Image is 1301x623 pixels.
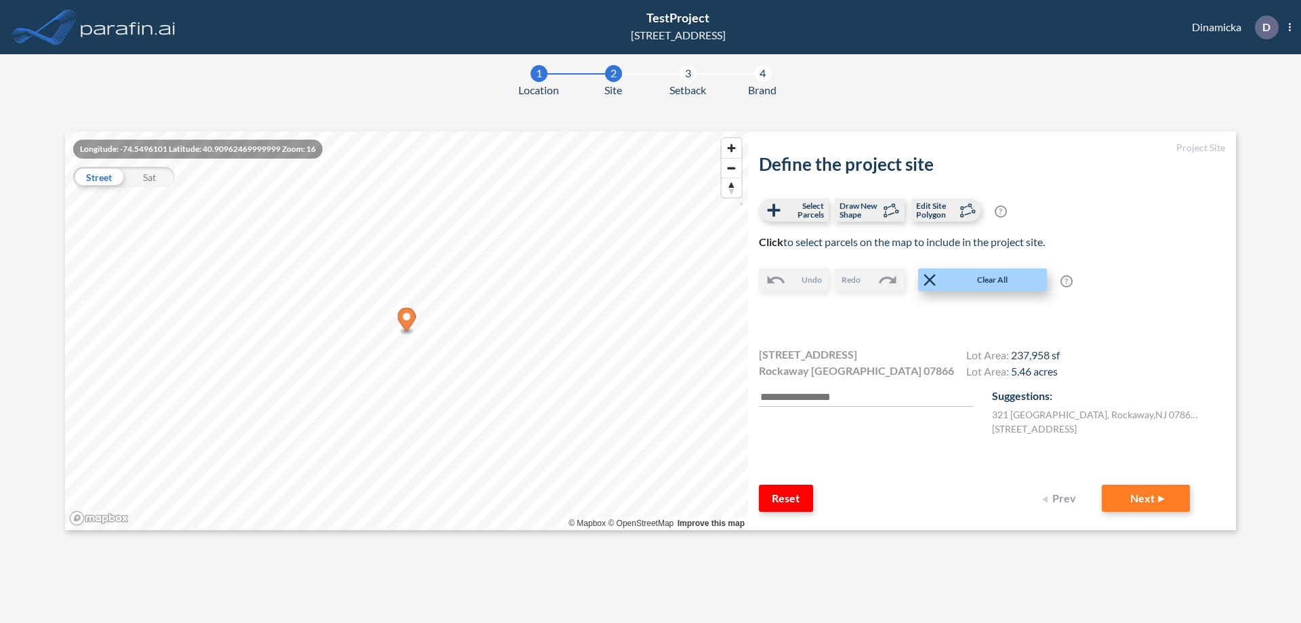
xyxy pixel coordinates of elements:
div: [STREET_ADDRESS] [631,27,726,43]
span: Edit Site Polygon [916,201,956,219]
label: [STREET_ADDRESS] [992,422,1077,436]
button: Next [1102,485,1190,512]
a: OpenStreetMap [608,519,674,528]
a: Improve this map [678,519,745,528]
span: [STREET_ADDRESS] [759,346,857,363]
span: Undo [802,274,822,286]
h5: Project Site [759,142,1225,154]
span: Setback [669,82,706,98]
span: Clear All [940,274,1046,286]
h4: Lot Area: [966,348,1060,365]
span: Zoom out [722,159,741,178]
div: 2 [605,65,622,82]
div: Dinamicka [1172,16,1291,39]
div: 4 [754,65,771,82]
span: Redo [842,274,861,286]
span: TestProject [646,10,709,25]
span: 5.46 acres [1011,365,1058,378]
span: Location [518,82,559,98]
span: ? [995,205,1007,218]
button: Reset [759,485,813,512]
button: Reset bearing to north [722,178,741,197]
button: Zoom in [722,138,741,158]
span: Brand [748,82,777,98]
button: Redo [835,268,905,292]
span: ? [1060,275,1073,287]
span: Rockaway [GEOGRAPHIC_DATA] 07866 [759,363,954,379]
div: 1 [531,65,548,82]
b: Click [759,235,783,248]
span: Draw New Shape [840,201,880,219]
a: Mapbox [569,519,606,528]
button: Undo [759,268,829,292]
h2: Define the project site [759,154,1225,175]
div: Map marker [398,308,416,336]
span: Select Parcels [784,201,824,219]
button: Clear All [918,268,1047,292]
div: Sat [124,167,175,187]
div: 3 [680,65,697,82]
h4: Lot Area: [966,365,1060,381]
button: Zoom out [722,158,741,178]
canvas: Map [65,132,748,530]
div: Longitude: -74.5496101 Latitude: 40.90962469999999 Zoom: 16 [73,140,323,159]
p: Suggestions: [992,388,1225,404]
img: logo [78,14,178,41]
span: Site [604,82,622,98]
a: Mapbox homepage [69,510,129,526]
p: D [1262,21,1271,33]
span: to select parcels on the map to include in the project site. [759,235,1045,248]
span: 237,958 sf [1011,348,1060,361]
label: 321 [GEOGRAPHIC_DATA] , Rockaway , NJ 07866 , US [992,407,1202,422]
button: Prev [1034,485,1088,512]
div: Street [73,167,124,187]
